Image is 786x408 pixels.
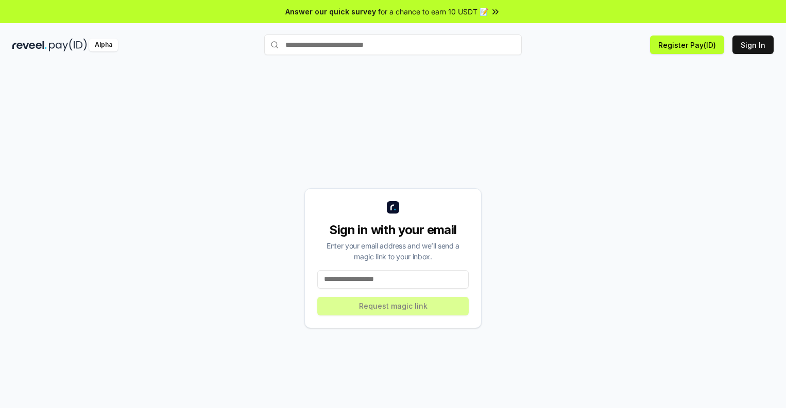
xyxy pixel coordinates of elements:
div: Sign in with your email [317,222,469,238]
span: Answer our quick survey [285,6,376,17]
span: for a chance to earn 10 USDT 📝 [378,6,488,17]
img: pay_id [49,39,87,51]
img: reveel_dark [12,39,47,51]
button: Register Pay(ID) [650,36,724,54]
img: logo_small [387,201,399,214]
div: Enter your email address and we’ll send a magic link to your inbox. [317,240,469,262]
div: Alpha [89,39,118,51]
button: Sign In [732,36,774,54]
